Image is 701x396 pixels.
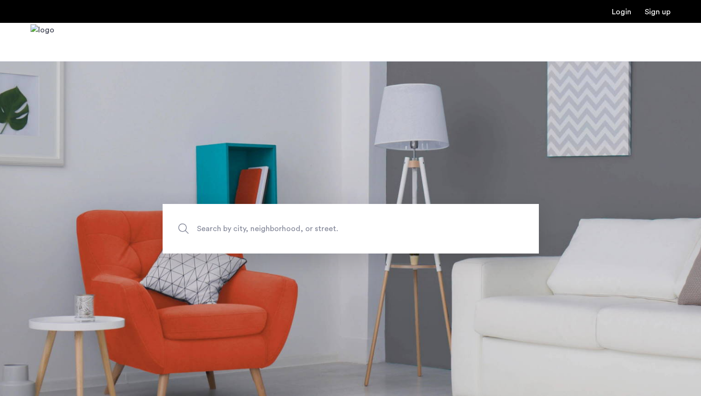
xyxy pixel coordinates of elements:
a: Registration [645,8,670,16]
a: Cazamio Logo [31,24,54,60]
input: Apartment Search [163,204,539,254]
img: logo [31,24,54,60]
a: Login [612,8,631,16]
span: Search by city, neighborhood, or street. [197,222,460,235]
